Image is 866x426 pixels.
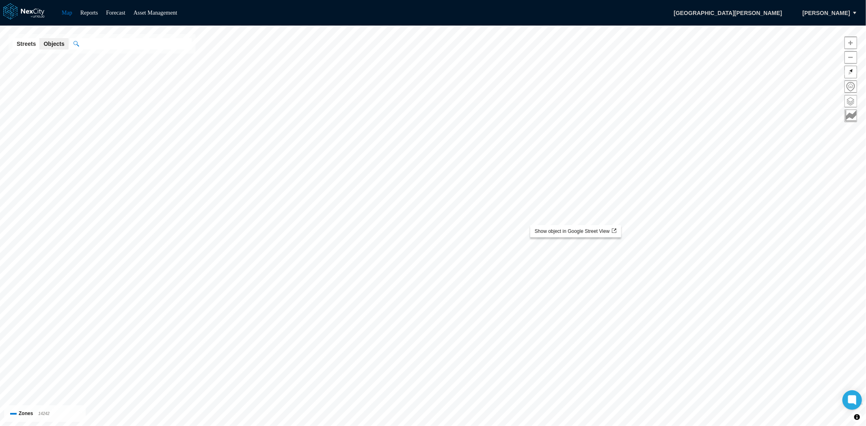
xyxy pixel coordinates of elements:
[43,40,64,48] span: Objects
[803,9,850,17] span: [PERSON_NAME]
[17,40,36,48] span: Streets
[844,37,857,49] button: Zoom in
[38,411,50,416] span: 14242
[845,52,857,63] span: Zoom out
[844,66,857,78] button: Reset bearing to north
[852,412,862,422] button: Toggle attribution
[844,95,857,108] button: Layers management
[10,409,80,418] div: Zones
[535,228,617,234] span: Show object in Google Street View
[844,51,857,64] button: Zoom out
[794,6,859,20] button: [PERSON_NAME]
[842,64,859,80] span: Reset bearing to north
[80,10,98,16] a: Reports
[855,413,860,422] span: Toggle attribution
[844,80,857,93] button: Home
[62,10,72,16] a: Map
[665,6,790,20] span: [GEOGRAPHIC_DATA][PERSON_NAME]
[844,110,857,122] button: Key metrics
[13,38,40,49] button: Streets
[106,10,125,16] a: Forecast
[134,10,177,16] a: Asset Management
[39,38,68,49] button: Objects
[845,37,857,49] span: Zoom in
